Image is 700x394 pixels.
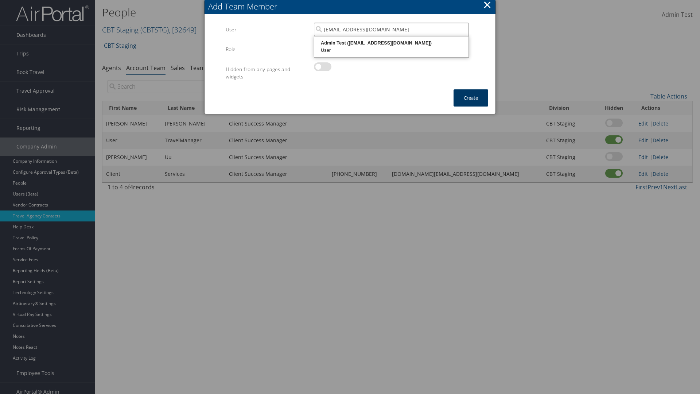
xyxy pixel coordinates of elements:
[208,1,495,12] div: Add Team Member
[226,23,308,36] label: User
[314,23,469,36] input: Search Users
[226,62,308,84] label: Hidden from any pages and widgets
[315,39,467,47] div: Admin Test ([EMAIL_ADDRESS][DOMAIN_NAME])
[315,47,467,54] div: User
[454,89,488,107] button: Create
[226,42,308,56] label: Role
